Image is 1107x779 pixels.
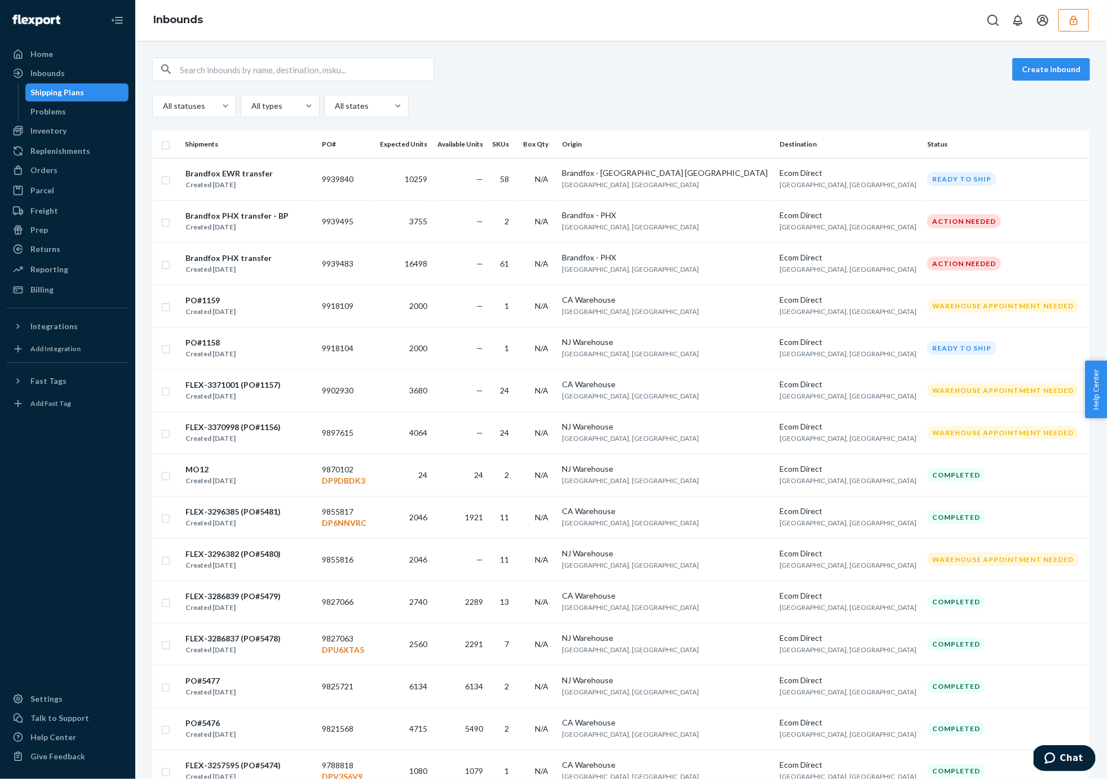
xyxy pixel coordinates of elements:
span: [GEOGRAPHIC_DATA], [GEOGRAPHIC_DATA] [780,180,916,189]
span: — [476,428,483,437]
div: Ecom Direct [780,675,918,686]
div: Created [DATE] [185,433,281,444]
div: Reporting [30,264,68,275]
div: Warehouse Appointment Needed [927,383,1079,397]
span: [GEOGRAPHIC_DATA], [GEOGRAPHIC_DATA] [562,223,699,231]
div: Completed [927,637,985,651]
span: 1080 [410,766,428,776]
span: N/A [535,343,548,353]
span: — [476,343,483,353]
div: Created [DATE] [185,517,281,529]
span: — [476,301,483,311]
span: 1 [504,766,509,776]
span: 1 [504,301,509,311]
p: DP6NNVRC [322,517,370,529]
a: Freight [7,202,129,220]
span: 2740 [410,597,428,607]
span: 11 [500,512,509,522]
span: N/A [535,681,548,691]
span: 1 [504,343,509,353]
div: Ecom Direct [780,421,918,432]
span: [GEOGRAPHIC_DATA], [GEOGRAPHIC_DATA] [780,307,916,316]
span: [GEOGRAPHIC_DATA], [GEOGRAPHIC_DATA] [780,645,916,654]
span: N/A [535,639,548,649]
div: Shipping Plans [31,87,85,98]
span: 58 [500,174,509,184]
div: Created [DATE] [185,560,281,571]
div: FLEX-3286839 (PO#5479) [185,591,281,602]
div: Completed [927,510,985,524]
div: Freight [30,205,58,216]
span: N/A [535,555,548,564]
span: [GEOGRAPHIC_DATA], [GEOGRAPHIC_DATA] [562,603,699,612]
div: Created [DATE] [185,644,281,656]
td: 9827063 [317,623,375,665]
td: 9902930 [317,369,375,411]
span: 7 [504,639,509,649]
td: 9939483 [317,242,375,285]
div: Settings [30,693,63,705]
div: NJ Warehouse [562,675,771,686]
span: [GEOGRAPHIC_DATA], [GEOGRAPHIC_DATA] [562,519,699,527]
div: CA Warehouse [562,506,771,517]
span: 2 [504,470,509,480]
span: 13 [500,597,509,607]
a: Add Integration [7,340,129,358]
div: PO#1158 [185,337,236,348]
span: 6134 [465,681,483,691]
span: 4064 [410,428,428,437]
div: Ecom Direct [780,632,918,644]
div: Ecom Direct [780,252,918,263]
div: Add Integration [30,344,81,353]
span: — [476,555,483,564]
span: 10259 [405,174,428,184]
div: FLEX-3286837 (PO#5478) [185,633,281,644]
div: Warehouse Appointment Needed [927,426,1079,440]
span: 2 [504,724,509,733]
div: Created [DATE] [185,179,273,191]
span: [GEOGRAPHIC_DATA], [GEOGRAPHIC_DATA] [780,265,916,273]
span: N/A [535,724,548,733]
button: Give Feedback [7,747,129,765]
span: 24 [500,386,509,395]
input: All statuses [162,100,163,112]
a: Prep [7,221,129,239]
div: Ecom Direct [780,759,918,771]
div: Parcel [30,185,54,196]
a: Problems [25,103,129,121]
a: Orders [7,161,129,179]
td: 9855817 [317,496,375,538]
div: Ecom Direct [780,294,918,306]
span: — [476,259,483,268]
div: NJ Warehouse [562,632,771,644]
span: 2046 [410,555,428,564]
div: Created [DATE] [185,348,236,360]
div: Inbounds [30,68,65,79]
th: Destination [775,131,923,158]
td: 9939840 [317,158,375,200]
a: Add Fast Tag [7,395,129,413]
div: Returns [30,244,60,255]
span: [GEOGRAPHIC_DATA], [GEOGRAPHIC_DATA] [562,688,699,696]
td: 9821568 [317,707,375,750]
span: [GEOGRAPHIC_DATA], [GEOGRAPHIC_DATA] [562,645,699,654]
div: Ecom Direct [780,590,918,601]
th: SKUs [488,131,519,158]
div: FLEX-3296385 (PO#5481) [185,506,281,517]
span: [GEOGRAPHIC_DATA], [GEOGRAPHIC_DATA] [562,476,699,485]
div: Warehouse Appointment Needed [927,552,1079,566]
span: N/A [535,428,548,437]
th: PO# [317,131,375,158]
a: Billing [7,281,129,299]
div: PO#5476 [185,718,236,729]
span: [GEOGRAPHIC_DATA], [GEOGRAPHIC_DATA] [562,561,699,569]
a: Reporting [7,260,129,278]
span: 6134 [410,681,428,691]
div: Created [DATE] [185,475,236,486]
div: Completed [927,679,985,693]
div: CA Warehouse [562,717,771,728]
div: Add Fast Tag [30,399,71,408]
span: [GEOGRAPHIC_DATA], [GEOGRAPHIC_DATA] [780,730,916,738]
span: [GEOGRAPHIC_DATA], [GEOGRAPHIC_DATA] [562,392,699,400]
span: [GEOGRAPHIC_DATA], [GEOGRAPHIC_DATA] [562,730,699,738]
